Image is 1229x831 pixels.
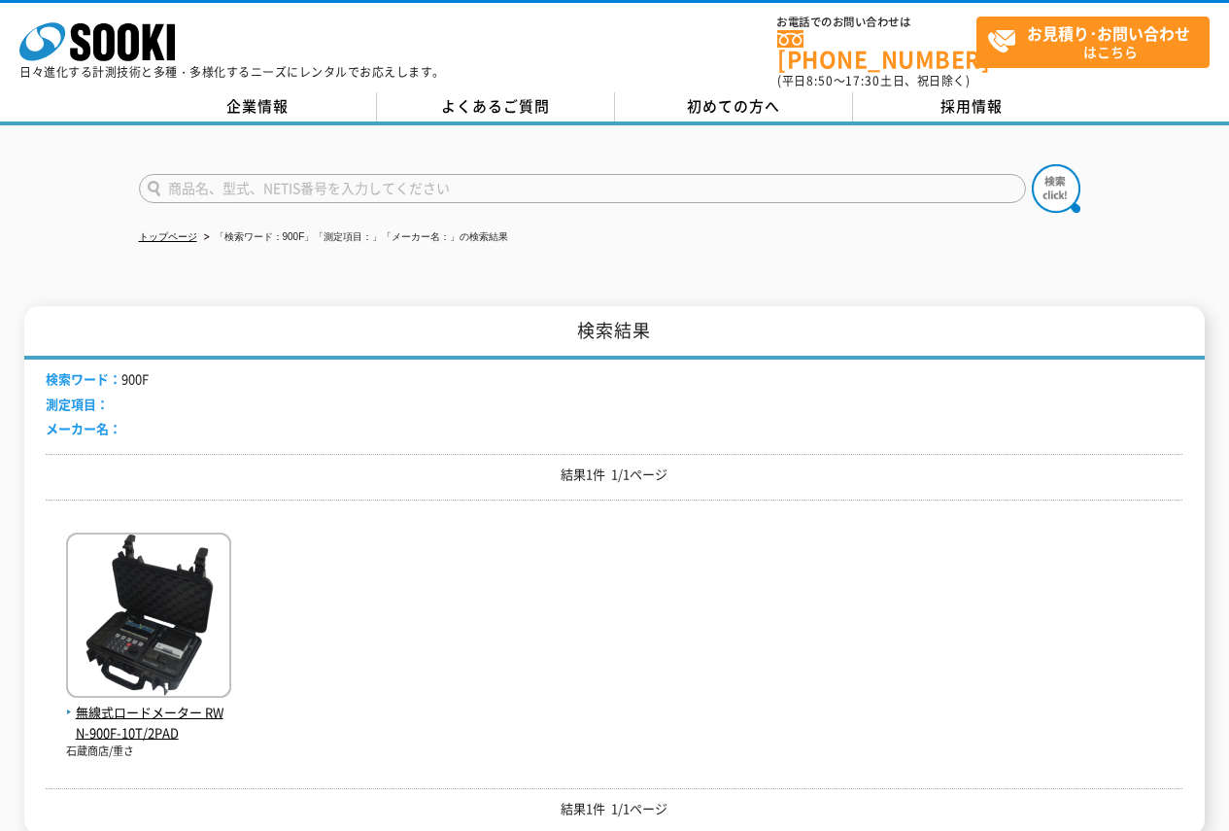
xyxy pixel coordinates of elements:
span: 検索ワード： [46,369,121,388]
a: 無線式ロードメーター RWN-900F-10T/2PAD [66,682,231,743]
span: 初めての方へ [687,95,780,117]
a: 採用情報 [853,92,1091,121]
li: 900F [46,369,149,390]
input: 商品名、型式、NETIS番号を入力してください [139,174,1026,203]
li: 「検索ワード：900F」「測定項目：」「メーカー名：」の検索結果 [200,227,509,248]
a: お見積り･お問い合わせはこちら [976,17,1210,68]
p: 結果1件 1/1ページ [46,465,1182,485]
span: 17:30 [845,72,880,89]
p: 日々進化する計測技術と多種・多様化するニーズにレンタルでお応えします。 [19,66,445,78]
span: 測定項目： [46,395,109,413]
span: 8:50 [806,72,834,89]
img: RWN-900F-10T/2PAD [66,533,231,703]
strong: お見積り･お問い合わせ [1027,21,1190,45]
a: よくあるご質問 [377,92,615,121]
p: 結果1件 1/1ページ [46,799,1182,819]
a: [PHONE_NUMBER] [777,30,976,70]
h1: 検索結果 [24,306,1204,360]
span: はこちら [987,17,1209,66]
span: お電話でのお問い合わせは [777,17,976,28]
a: トップページ [139,231,197,242]
a: 企業情報 [139,92,377,121]
p: 石蔵商店/重さ [66,744,231,760]
span: メーカー名： [46,419,121,437]
span: 無線式ロードメーター RWN-900F-10T/2PAD [66,703,231,744]
span: (平日 ～ 土日、祝日除く) [777,72,970,89]
img: btn_search.png [1032,164,1080,213]
a: 初めての方へ [615,92,853,121]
